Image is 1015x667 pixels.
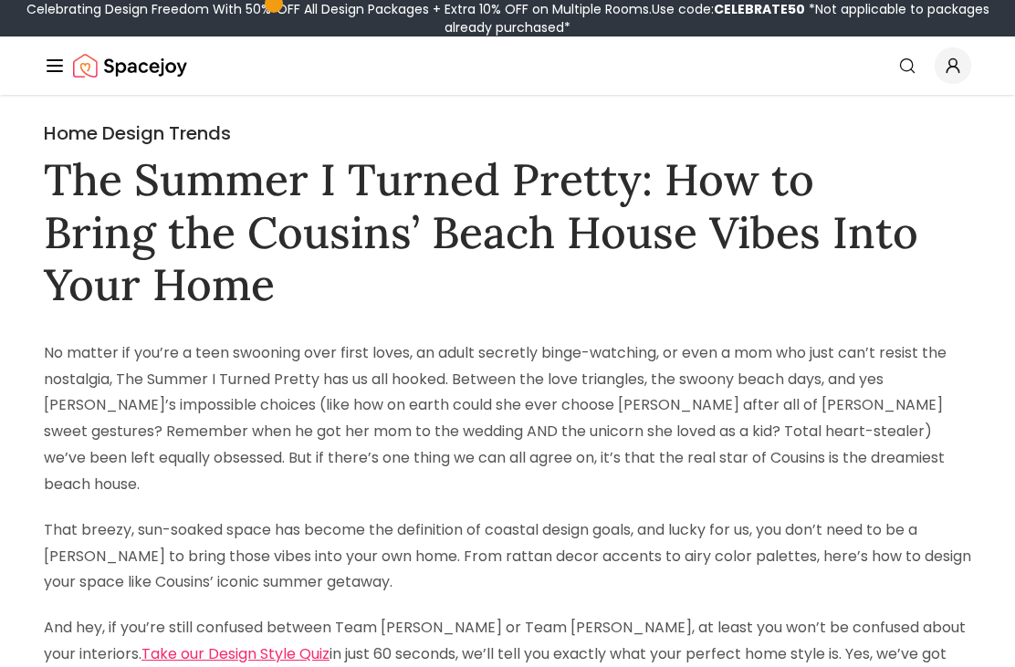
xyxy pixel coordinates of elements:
[141,643,330,664] a: Take our Design Style Quiz
[44,36,971,95] nav: Global
[44,340,971,498] p: No matter if you’re a teen swooning over first loves, an adult secretly binge-watching, or even a...
[44,153,971,311] h1: The Summer I Turned Pretty: How to Bring the Cousins’ Beach House Vibes Into Your Home
[44,517,971,596] p: That breezy, sun-soaked space has become the definition of coastal design goals, and lucky for us...
[73,47,187,84] a: Spacejoy
[73,47,187,84] img: Spacejoy Logo
[44,120,971,146] h2: Home Design Trends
